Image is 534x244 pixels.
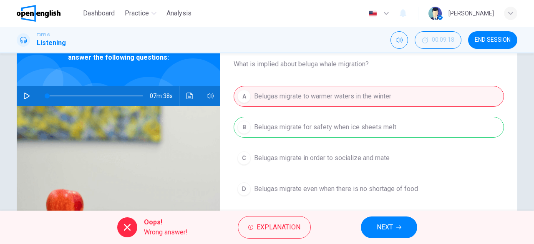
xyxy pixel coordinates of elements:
span: NEXT [377,221,393,233]
span: Oops! [144,217,188,227]
h1: Listening [37,38,66,48]
a: OpenEnglish logo [17,5,80,22]
div: Mute [390,31,408,49]
span: Practice [125,8,149,18]
button: Click to see the audio transcription [183,86,196,106]
span: Explanation [257,221,300,233]
img: Profile picture [428,7,442,20]
span: Dashboard [83,8,115,18]
span: Analysis [166,8,191,18]
span: TOEFL® [37,32,50,38]
div: [PERSON_NAME] [448,8,494,18]
button: END SESSION [468,31,517,49]
button: Analysis [163,6,195,21]
img: OpenEnglish logo [17,5,60,22]
span: END SESSION [475,37,511,43]
img: en [368,10,378,17]
span: 07m 38s [150,86,179,106]
button: Dashboard [80,6,118,21]
span: 00:09:18 [432,37,454,43]
div: Hide [415,31,461,49]
span: Wrong answer! [144,227,188,237]
span: What is implied about beluga whale migration? [234,59,504,69]
button: 00:09:18 [415,31,461,49]
button: Explanation [238,216,311,239]
button: NEXT [361,216,417,238]
button: Practice [121,6,160,21]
